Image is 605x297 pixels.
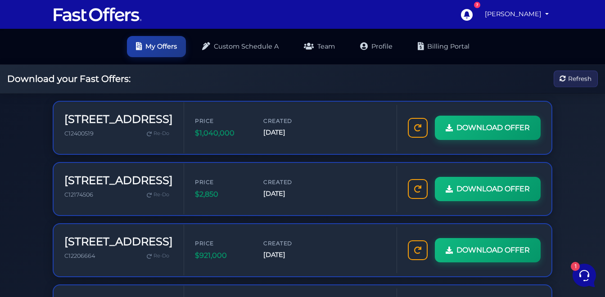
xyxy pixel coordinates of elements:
[435,238,541,262] a: DOWNLOAD OFFER
[148,65,166,73] p: [DATE]
[143,128,173,139] a: Re-Do
[15,104,26,115] img: dark
[140,227,151,235] p: Help
[154,252,169,260] span: Re-Do
[154,130,169,138] span: Re-Do
[11,61,169,88] a: Fast OffersYou:Hi [PERSON_NAME] I cant produce offers on [DOMAIN_NAME] please help. thanks [PERSO...
[64,235,173,248] h3: [STREET_ADDRESS]
[77,227,103,235] p: Messages
[571,262,598,289] iframe: Customerly Messenger Launcher
[193,36,288,57] a: Custom Schedule A
[481,5,552,23] a: [PERSON_NAME]
[14,162,61,170] span: Find an Answer
[351,36,402,57] a: Profile
[263,127,317,138] span: [DATE]
[38,65,143,74] span: Fast Offers
[554,71,598,87] button: Refresh
[263,250,317,260] span: [DATE]
[112,162,166,170] a: Open Help Center
[117,214,173,235] button: Help
[474,2,480,8] div: 7
[7,214,63,235] button: Home
[456,4,477,25] a: 7
[195,117,249,125] span: Price
[456,183,530,195] span: DOWNLOAD OFFER
[14,126,166,144] button: Start a Conversation
[64,130,94,137] span: C12400519
[14,50,73,58] span: Your Conversations
[21,69,32,80] img: dark
[456,122,530,134] span: DOWNLOAD OFFER
[38,110,143,119] p: You: i can't create an offer.
[435,177,541,201] a: DOWNLOAD OFFER
[127,36,186,57] a: My Offers
[143,250,173,262] a: Re-Do
[295,36,344,57] a: Team
[195,189,249,200] span: $2,850
[11,96,169,123] a: Fast OffersYou:i can't create an offer.[DATE]
[263,178,317,186] span: Created
[263,239,317,247] span: Created
[263,189,317,199] span: [DATE]
[64,191,93,198] span: C12174506
[7,7,151,36] h2: Hello [PERSON_NAME] 👋
[145,50,166,58] a: See all
[64,174,173,187] h3: [STREET_ADDRESS]
[154,191,169,199] span: Re-Do
[7,73,131,84] h2: Download your Fast Offers:
[27,227,42,235] p: Home
[195,127,249,139] span: $1,040,000
[38,99,143,108] span: Fast Offers
[64,113,173,126] h3: [STREET_ADDRESS]
[568,74,591,84] span: Refresh
[435,116,541,140] a: DOWNLOAD OFFER
[143,189,173,201] a: Re-Do
[90,213,96,220] span: 1
[148,99,166,108] p: [DATE]
[263,117,317,125] span: Created
[20,182,147,191] input: Search for an Article...
[38,76,143,85] p: You: Hi [PERSON_NAME] I cant produce offers on [DOMAIN_NAME] please help. thanks [PERSON_NAME]
[65,132,126,139] span: Start a Conversation
[456,244,530,256] span: DOWNLOAD OFFER
[63,214,118,235] button: 1Messages
[195,239,249,247] span: Price
[64,252,95,259] span: C12206664
[195,178,249,186] span: Price
[409,36,479,57] a: Billing Portal
[15,69,26,80] img: dark
[195,250,249,261] span: $921,000
[21,104,32,115] img: dark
